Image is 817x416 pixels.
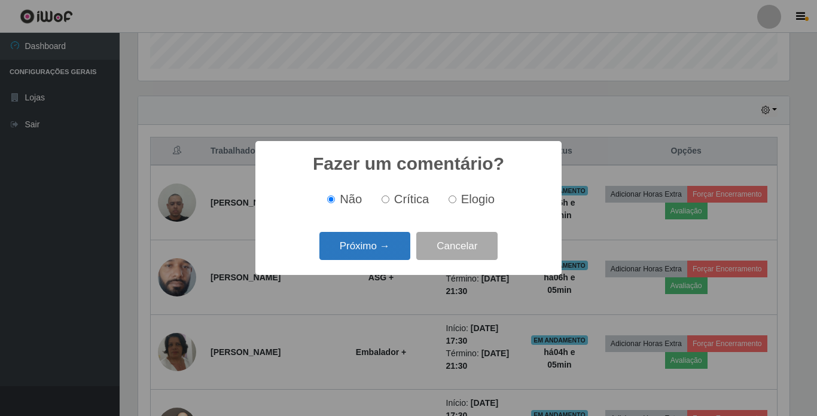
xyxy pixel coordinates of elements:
span: Elogio [461,192,495,206]
span: Crítica [394,192,429,206]
input: Elogio [449,195,456,203]
h2: Fazer um comentário? [313,153,504,175]
span: Não [340,192,362,206]
input: Não [327,195,335,203]
button: Próximo → [319,232,410,260]
input: Crítica [382,195,389,203]
button: Cancelar [416,232,498,260]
